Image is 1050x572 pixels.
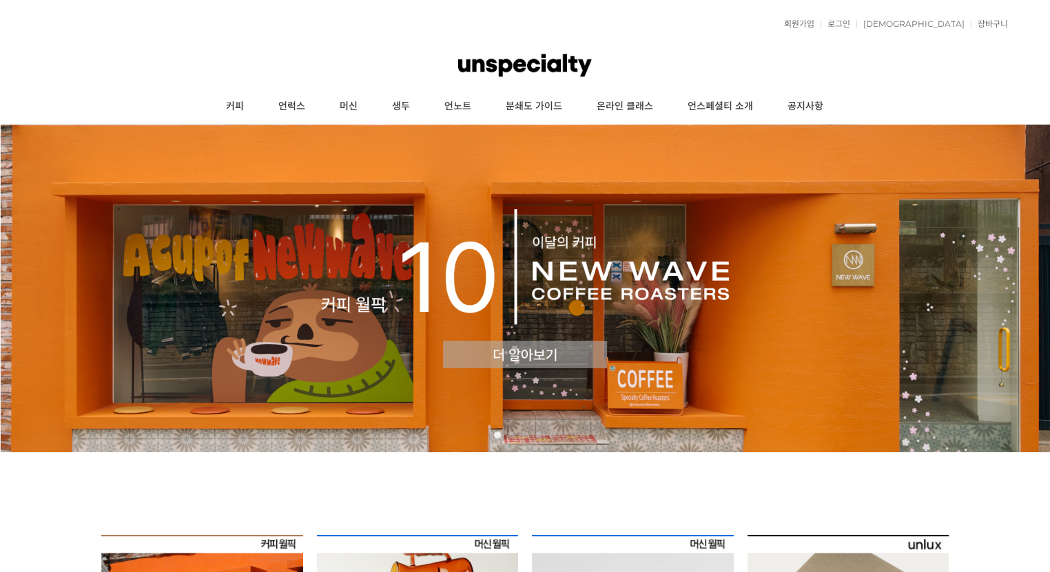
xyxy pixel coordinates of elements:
[770,89,841,124] a: 공지사항
[579,89,670,124] a: 온라인 클래스
[375,89,427,124] a: 생두
[494,432,501,438] a: 1
[261,89,322,124] a: 언럭스
[427,89,488,124] a: 언노트
[856,20,965,28] a: [DEMOGRAPHIC_DATA]
[458,45,592,86] img: 언스페셜티 몰
[535,432,542,438] a: 4
[488,89,579,124] a: 분쇄도 가이드
[522,432,528,438] a: 3
[322,89,375,124] a: 머신
[508,432,515,438] a: 2
[821,20,850,28] a: 로그인
[549,432,556,438] a: 5
[971,20,1008,28] a: 장바구니
[777,20,814,28] a: 회원가입
[209,89,261,124] a: 커피
[670,89,770,124] a: 언스페셜티 소개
